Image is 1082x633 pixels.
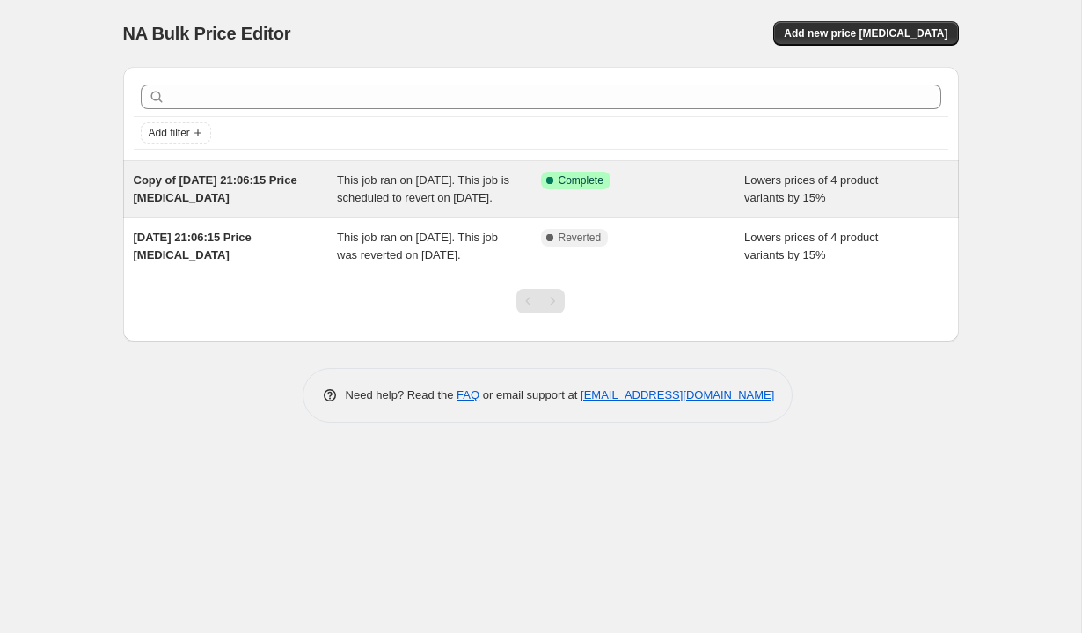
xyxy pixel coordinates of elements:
a: FAQ [457,388,479,401]
span: Add filter [149,126,190,140]
button: Add filter [141,122,211,144]
span: Need help? Read the [346,388,457,401]
span: or email support at [479,388,581,401]
nav: Pagination [516,289,565,313]
span: Reverted [559,231,602,245]
span: [DATE] 21:06:15 Price [MEDICAL_DATA] [134,231,252,261]
span: This job ran on [DATE]. This job is scheduled to revert on [DATE]. [337,173,509,204]
span: Lowers prices of 4 product variants by 15% [744,173,878,204]
button: Add new price [MEDICAL_DATA] [773,21,958,46]
a: [EMAIL_ADDRESS][DOMAIN_NAME] [581,388,774,401]
span: Complete [559,173,603,188]
span: NA Bulk Price Editor [123,24,291,43]
span: Add new price [MEDICAL_DATA] [784,26,947,40]
span: Copy of [DATE] 21:06:15 Price [MEDICAL_DATA] [134,173,297,204]
span: This job ran on [DATE]. This job was reverted on [DATE]. [337,231,498,261]
span: Lowers prices of 4 product variants by 15% [744,231,878,261]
